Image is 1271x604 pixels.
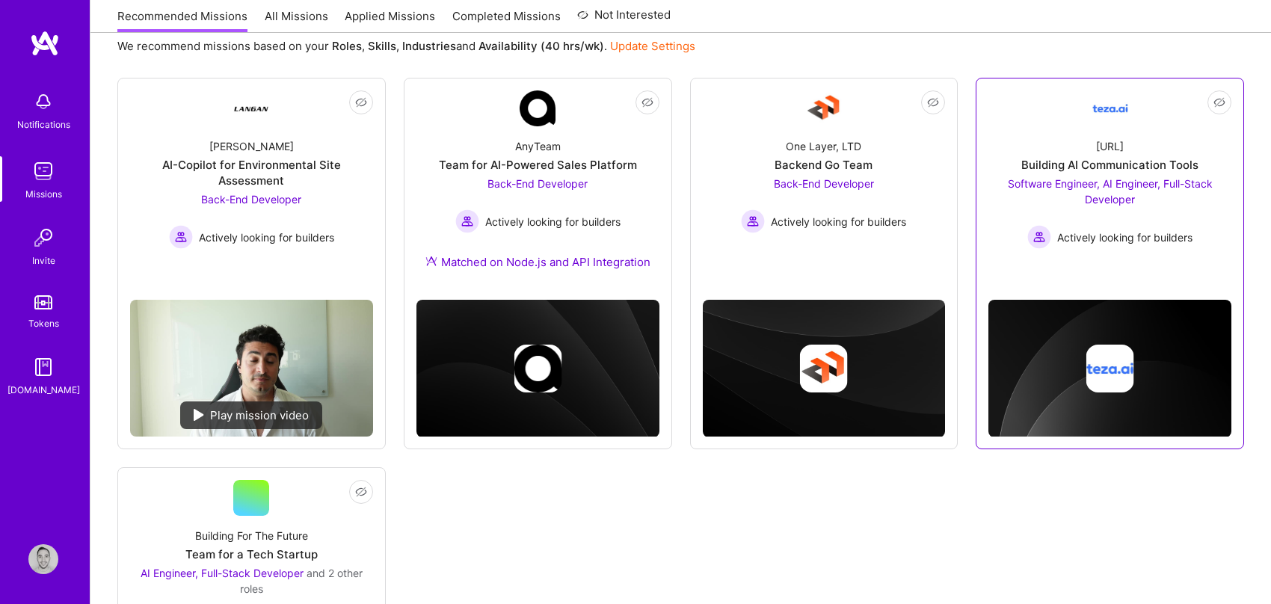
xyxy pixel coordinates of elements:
span: Actively looking for builders [1057,229,1192,245]
img: Actively looking for builders [1027,225,1051,249]
i: icon EyeClosed [927,96,939,108]
img: Company logo [800,345,848,392]
span: Software Engineer, AI Engineer, Full-Stack Developer [1008,177,1213,206]
a: Update Settings [610,39,695,53]
img: Company Logo [233,90,269,126]
img: tokens [34,295,52,309]
a: All Missions [265,8,328,33]
a: User Avatar [25,544,62,574]
b: Availability (40 hrs/wk) [478,39,604,53]
div: Team for AI-Powered Sales Platform [439,157,637,173]
span: Actively looking for builders [199,229,334,245]
div: [DOMAIN_NAME] [7,382,80,398]
img: cover [988,300,1231,437]
div: Team for a Tech Startup [185,546,318,562]
img: logo [30,30,60,57]
img: Actively looking for builders [455,209,479,233]
div: Play mission video [180,401,322,429]
img: User Avatar [28,544,58,574]
div: Building AI Communication Tools [1021,157,1198,173]
img: bell [28,87,58,117]
img: cover [416,300,659,437]
a: Company LogoOne Layer, LTDBackend Go TeamBack-End Developer Actively looking for buildersActively... [703,90,946,257]
i: icon EyeClosed [641,96,653,108]
div: Matched on Node.js and API Integration [425,254,650,270]
b: Skills [368,39,396,53]
img: Company logo [514,345,561,392]
a: Applied Missions [345,8,435,33]
span: Back-End Developer [201,193,301,206]
b: Industries [402,39,456,53]
img: cover [703,300,946,437]
img: Actively looking for builders [741,209,765,233]
a: Not Interested [577,6,671,33]
span: Back-End Developer [774,177,874,190]
a: Company Logo[PERSON_NAME]AI-Copilot for Environmental Site AssessmentBack-End Developer Actively ... [130,90,373,288]
a: Recommended Missions [117,8,247,33]
a: Company LogoAnyTeamTeam for AI-Powered Sales PlatformBack-End Developer Actively looking for buil... [416,90,659,288]
div: Building For The Future [195,528,308,543]
div: Missions [25,186,62,202]
div: AI-Copilot for Environmental Site Assessment [130,157,373,188]
i: icon EyeClosed [1213,96,1225,108]
img: Company Logo [1092,90,1128,126]
a: Company Logo[URL]Building AI Communication ToolsSoftware Engineer, AI Engineer, Full-Stack Develo... [988,90,1231,257]
div: Backend Go Team [775,157,873,173]
span: Back-End Developer [487,177,588,190]
img: No Mission [130,300,373,437]
img: teamwork [28,156,58,186]
div: [URL] [1096,138,1124,154]
i: icon EyeClosed [355,486,367,498]
div: One Layer, LTD [786,138,861,154]
div: Invite [32,253,55,268]
img: Company Logo [520,90,556,126]
span: AI Engineer, Full-Stack Developer [141,567,304,579]
span: and 2 other roles [240,567,363,595]
b: Roles [332,39,362,53]
img: Actively looking for builders [169,225,193,249]
img: Company Logo [806,90,842,126]
p: We recommend missions based on your , , and . [117,38,695,54]
img: Invite [28,223,58,253]
div: Tokens [28,315,59,331]
a: Completed Missions [452,8,561,33]
div: Notifications [17,117,70,132]
div: AnyTeam [515,138,561,154]
img: play [194,409,204,421]
span: Actively looking for builders [771,214,906,229]
div: [PERSON_NAME] [209,138,294,154]
span: Actively looking for builders [485,214,621,229]
img: Ateam Purple Icon [425,255,437,267]
img: guide book [28,352,58,382]
i: icon EyeClosed [355,96,367,108]
img: Company logo [1086,345,1134,392]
